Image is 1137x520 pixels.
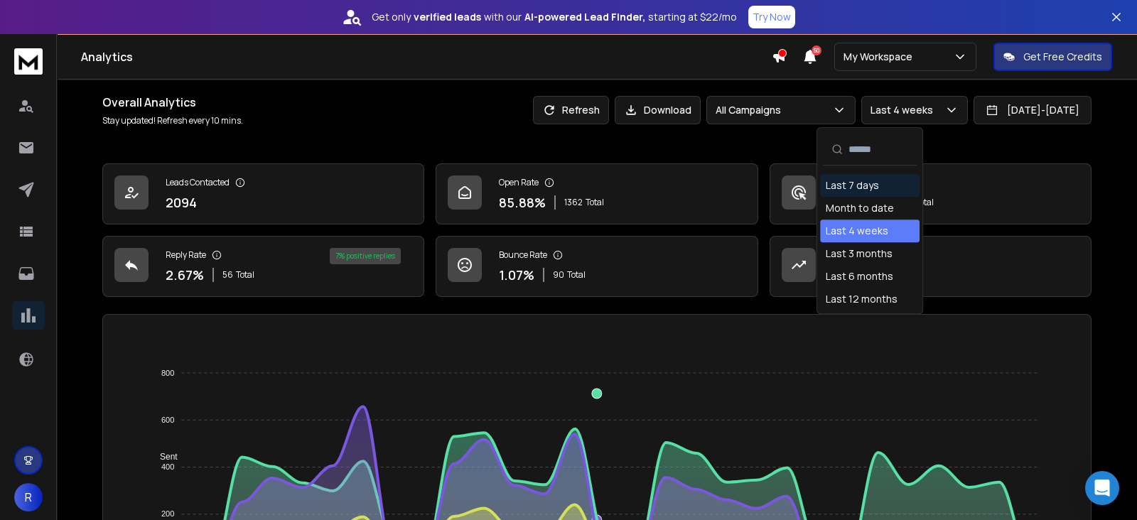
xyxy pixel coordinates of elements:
div: Open Intercom Messenger [1085,471,1119,505]
p: Reply Rate [166,249,206,261]
a: Bounce Rate1.07%90Total [436,236,758,297]
img: logo [14,48,43,75]
p: All Campaigns [716,103,787,117]
a: Opportunities4$400 [770,236,1092,297]
p: 1.07 % [499,265,534,285]
a: Leads Contacted2094 [102,163,424,224]
p: 2.67 % [166,265,204,285]
p: Last 4 weeks [871,103,939,117]
p: 2094 [166,193,197,212]
div: 7 % positive replies [330,248,401,264]
div: Last 12 months [826,292,898,306]
button: [DATE]-[DATE] [974,96,1092,124]
p: Refresh [562,103,600,117]
span: 56 [222,269,233,281]
h1: Overall Analytics [102,94,243,111]
button: R [14,483,43,511]
p: Leads Contacted [166,177,230,188]
span: 90 [553,269,564,281]
button: Try Now [748,6,795,28]
span: Total [586,197,604,208]
span: 1362 [564,197,583,208]
a: Reply Rate2.67%56Total7% positive replies [102,236,424,297]
div: Last 6 months [826,269,893,283]
p: Get only with our starting at $22/mo [372,10,737,24]
p: Get Free Credits [1023,50,1102,64]
button: Get Free Credits [993,43,1112,71]
h1: Analytics [81,48,772,65]
div: Month to date [826,201,894,215]
p: Open Rate [499,177,539,188]
div: Last 4 weeks [826,224,888,238]
span: 50 [812,45,821,55]
p: Bounce Rate [499,249,547,261]
tspan: 600 [161,416,174,424]
div: Last 3 months [826,247,893,261]
p: Try Now [753,10,791,24]
tspan: 400 [161,462,174,471]
tspan: 800 [161,369,174,377]
p: 85.88 % [499,193,546,212]
span: Total [567,269,586,281]
tspan: 200 [161,509,174,518]
a: Open Rate85.88%1362Total [436,163,758,224]
div: Last 7 days [826,178,879,193]
strong: AI-powered Lead Finder, [524,10,645,24]
strong: verified leads [414,10,481,24]
a: Click Rate15.64%248Total [770,163,1092,224]
button: Download [615,96,701,124]
button: Refresh [533,96,609,124]
p: Stay updated! Refresh every 10 mins. [102,115,243,126]
p: Download [644,103,691,117]
span: Sent [149,452,178,462]
p: My Workspace [844,50,918,64]
span: Total [236,269,254,281]
span: Total [915,197,934,208]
